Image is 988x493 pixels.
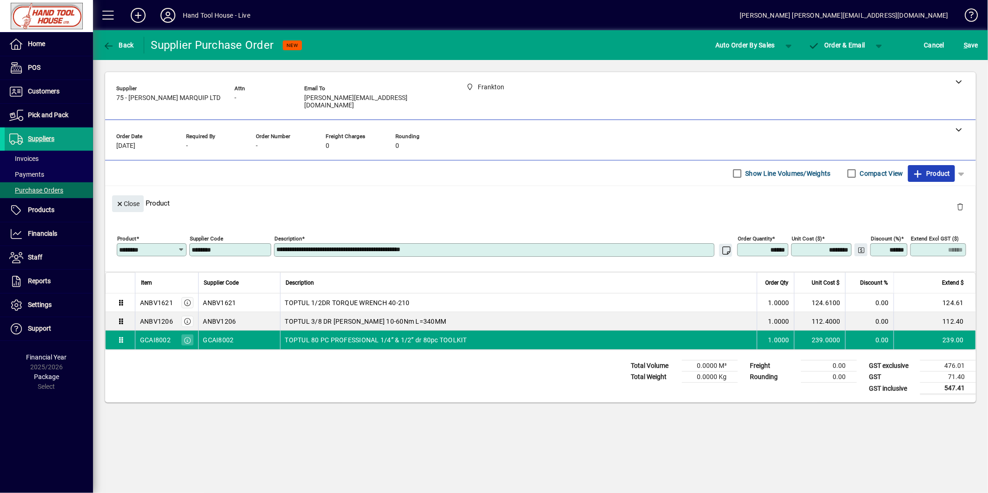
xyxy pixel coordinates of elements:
[740,8,948,23] div: [PERSON_NAME] [PERSON_NAME][EMAIL_ADDRESS][DOMAIN_NAME]
[765,278,788,288] span: Order Qty
[5,80,93,103] a: Customers
[964,38,978,53] span: ave
[140,335,171,345] div: GCAI8002
[190,235,223,242] mat-label: Supplier Code
[894,331,975,349] td: 239.00
[626,372,682,383] td: Total Weight
[112,195,144,212] button: Close
[28,87,60,95] span: Customers
[28,325,51,332] span: Support
[198,312,280,331] td: ANBV1206
[110,199,146,207] app-page-header-button: Close
[116,196,140,212] span: Close
[34,373,59,380] span: Package
[961,37,981,53] button: Save
[198,293,280,312] td: ANBV1621
[116,142,135,150] span: [DATE]
[794,293,845,312] td: 124.6100
[153,7,183,24] button: Profile
[286,278,314,288] span: Description
[958,2,976,32] a: Knowledge Base
[757,331,794,349] td: 1.0000
[5,270,93,293] a: Reports
[5,151,93,167] a: Invoices
[920,360,976,372] td: 476.01
[285,298,410,307] span: TOPTUL 1/2DR TORQUE WRENCH 40-210
[715,38,775,53] span: Auto Order By Sales
[105,186,976,220] div: Product
[93,37,144,53] app-page-header-button: Back
[757,293,794,312] td: 1.0000
[5,167,93,182] a: Payments
[103,41,134,49] span: Back
[326,142,329,150] span: 0
[274,235,302,242] mat-label: Description
[860,278,888,288] span: Discount %
[942,278,964,288] span: Extend $
[9,187,63,194] span: Purchase Orders
[894,293,975,312] td: 124.61
[140,317,173,326] div: ANBV1206
[9,155,39,162] span: Invoices
[183,8,250,23] div: Hand Tool House - Live
[5,33,93,56] a: Home
[913,166,950,181] span: Product
[745,360,801,372] td: Freight
[757,312,794,331] td: 1.0000
[744,169,831,178] label: Show Line Volumes/Weights
[204,278,239,288] span: Supplier Code
[682,372,738,383] td: 0.0000 Kg
[949,195,971,218] button: Delete
[116,94,220,102] span: 75 - [PERSON_NAME] MARQUIP LTD
[186,142,188,150] span: -
[845,293,894,312] td: 0.00
[911,235,959,242] mat-label: Extend excl GST ($)
[5,199,93,222] a: Products
[28,64,40,71] span: POS
[5,104,93,127] a: Pick and Pack
[28,277,51,285] span: Reports
[28,111,68,119] span: Pick and Pack
[792,235,822,242] mat-label: Unit Cost ($)
[794,312,845,331] td: 112.4000
[964,41,968,49] span: S
[908,165,955,182] button: Product
[27,353,67,361] span: Financial Year
[28,206,54,213] span: Products
[894,312,975,331] td: 112.40
[794,331,845,349] td: 239.0000
[738,235,772,242] mat-label: Order Quantity
[5,293,93,317] a: Settings
[864,383,920,394] td: GST inclusive
[5,182,93,198] a: Purchase Orders
[9,171,44,178] span: Payments
[234,94,236,102] span: -
[28,301,52,308] span: Settings
[5,317,93,340] a: Support
[949,202,971,211] app-page-header-button: Delete
[141,278,152,288] span: Item
[711,37,780,53] button: Auto Order By Sales
[28,40,45,47] span: Home
[682,360,738,372] td: 0.0000 M³
[801,372,857,383] td: 0.00
[845,331,894,349] td: 0.00
[864,360,920,372] td: GST exclusive
[304,94,444,109] span: [PERSON_NAME][EMAIL_ADDRESS][DOMAIN_NAME]
[117,235,136,242] mat-label: Product
[151,38,274,53] div: Supplier Purchase Order
[812,278,840,288] span: Unit Cost $
[198,331,280,349] td: GCAI8002
[5,222,93,246] a: Financials
[287,42,298,48] span: NEW
[920,383,976,394] td: 547.41
[871,235,901,242] mat-label: Discount (%)
[140,298,173,307] div: ANBV1621
[28,230,57,237] span: Financials
[845,312,894,331] td: 0.00
[920,372,976,383] td: 71.40
[864,372,920,383] td: GST
[924,38,945,53] span: Cancel
[285,335,467,345] span: TOPTUL 80 PC PROFESSIONAL 1/4” & 1/2” dr 80pc TOOLKIT
[5,56,93,80] a: POS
